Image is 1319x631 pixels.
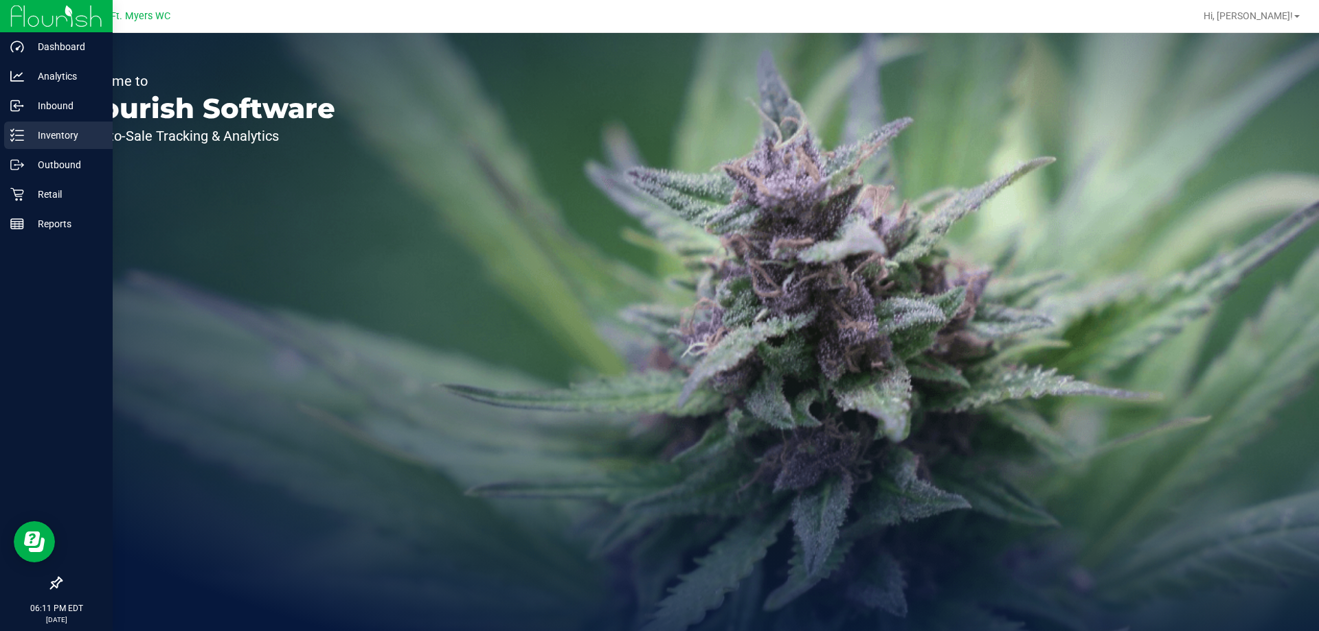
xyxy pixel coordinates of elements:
[24,97,106,114] p: Inbound
[10,99,24,113] inline-svg: Inbound
[6,602,106,615] p: 06:11 PM EDT
[24,68,106,84] p: Analytics
[10,40,24,54] inline-svg: Dashboard
[111,10,170,22] span: Ft. Myers WC
[24,216,106,232] p: Reports
[24,157,106,173] p: Outbound
[10,158,24,172] inline-svg: Outbound
[10,187,24,201] inline-svg: Retail
[74,129,335,143] p: Seed-to-Sale Tracking & Analytics
[74,95,335,122] p: Flourish Software
[14,521,55,562] iframe: Resource center
[6,615,106,625] p: [DATE]
[10,69,24,83] inline-svg: Analytics
[24,38,106,55] p: Dashboard
[10,217,24,231] inline-svg: Reports
[74,74,335,88] p: Welcome to
[24,186,106,203] p: Retail
[24,127,106,144] p: Inventory
[1204,10,1293,21] span: Hi, [PERSON_NAME]!
[10,128,24,142] inline-svg: Inventory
